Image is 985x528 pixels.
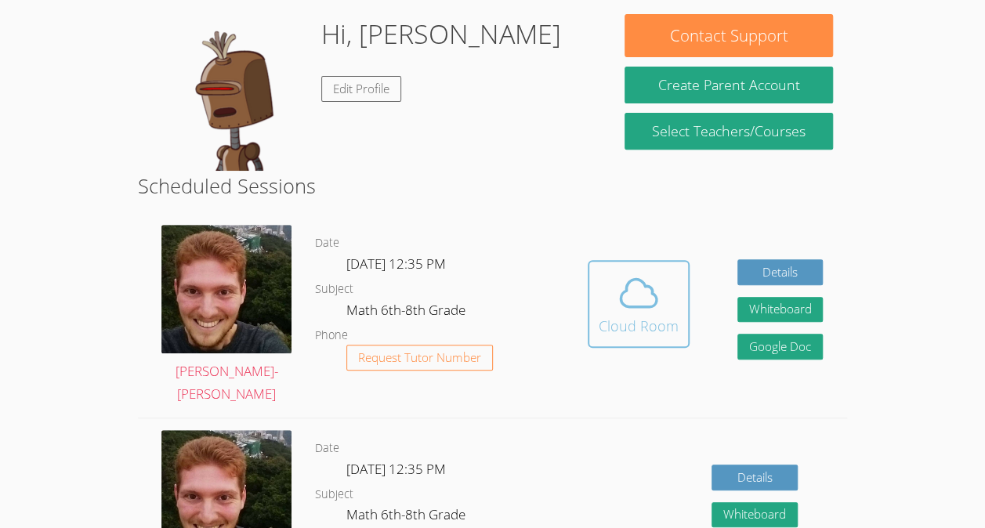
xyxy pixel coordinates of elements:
dt: Subject [315,280,353,299]
span: [DATE] 12:35 PM [346,460,446,478]
dt: Date [315,439,339,458]
button: Whiteboard [712,502,798,528]
a: Select Teachers/Courses [625,113,832,150]
h1: Hi, [PERSON_NAME] [321,14,561,54]
span: [DATE] 12:35 PM [346,255,446,273]
img: default.png [152,14,309,171]
dt: Phone [315,326,348,345]
img: avatar.png [161,225,292,353]
div: Cloud Room [599,315,679,337]
a: Edit Profile [321,76,401,102]
button: Request Tutor Number [346,345,493,371]
button: Whiteboard [737,297,824,323]
h2: Scheduled Sessions [138,171,847,201]
button: Create Parent Account [625,67,832,103]
button: Cloud Room [588,260,690,348]
a: Google Doc [737,334,824,360]
button: Contact Support [625,14,832,57]
a: Details [737,259,824,285]
dd: Math 6th-8th Grade [346,299,469,326]
a: Details [712,465,798,490]
dt: Date [315,233,339,253]
span: Request Tutor Number [358,352,481,363]
a: [PERSON_NAME]-[PERSON_NAME] [161,225,292,406]
dt: Subject [315,485,353,504]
